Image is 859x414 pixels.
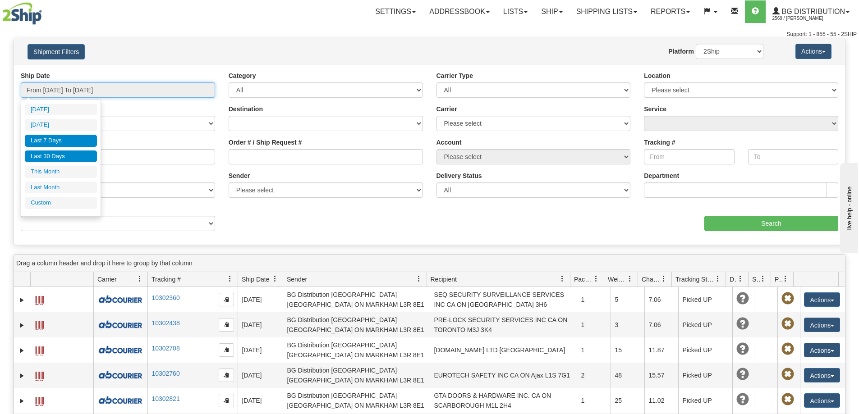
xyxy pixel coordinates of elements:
[436,105,457,114] label: Carrier
[656,271,671,287] a: Charge filter column settings
[25,150,97,163] li: Last 30 Days
[229,138,302,147] label: Order # / Ship Request #
[644,388,678,413] td: 11.02
[219,343,234,357] button: Copy to clipboard
[611,363,644,388] td: 48
[780,8,845,15] span: BG Distribution
[152,395,179,402] a: 10302821
[534,0,569,23] a: Ship
[368,0,423,23] a: Settings
[577,388,611,413] td: 1
[35,393,44,407] a: Label
[238,312,283,337] td: [DATE]
[430,388,577,413] td: GTA DOORS & HARDWARE INC. CA ON SCARBOROUGH M1L 2H4
[644,0,697,23] a: Reports
[25,182,97,194] li: Last Month
[283,388,430,413] td: BG Distribution [GEOGRAPHIC_DATA] [GEOGRAPHIC_DATA] ON MARKHAM L3R 8E1
[642,275,661,284] span: Charge
[804,368,840,382] button: Actions
[431,275,457,284] span: Recipient
[496,0,534,23] a: Lists
[25,166,97,178] li: This Month
[436,71,473,80] label: Carrier Type
[736,318,749,330] span: Unknown
[411,271,427,287] a: Sender filter column settings
[781,393,794,406] span: Pickup Not Assigned
[678,388,732,413] td: Picked UP
[644,337,678,363] td: 11.87
[644,149,734,164] input: From
[25,197,97,209] li: Custom
[678,337,732,363] td: Picked UP
[430,312,577,337] td: PRE-LOCK SECURITY SERVICES INC CA ON TORONTO M3J 3K4
[132,271,147,287] a: Carrier filter column settings
[436,171,482,180] label: Delivery Status
[752,275,760,284] span: Shipment Issues
[755,271,771,287] a: Shipment Issues filter column settings
[152,345,179,352] a: 10302708
[644,287,678,312] td: 7.06
[219,369,234,382] button: Copy to clipboard
[733,271,748,287] a: Delivery Status filter column settings
[238,337,283,363] td: [DATE]
[152,319,179,327] a: 10302438
[219,394,234,407] button: Copy to clipboard
[423,0,496,23] a: Addressbook
[577,312,611,337] td: 1
[678,287,732,312] td: Picked UP
[2,31,857,38] div: Support: 1 - 855 - 55 - 2SHIP
[242,275,269,284] span: Ship Date
[644,71,670,80] label: Location
[35,342,44,357] a: Label
[229,71,256,80] label: Category
[436,138,462,147] label: Account
[644,105,666,114] label: Service
[283,287,430,312] td: BG Distribution [GEOGRAPHIC_DATA] [GEOGRAPHIC_DATA] ON MARKHAM L3R 8E1
[570,0,644,23] a: Shipping lists
[766,0,856,23] a: BG Distribution 2569 / [PERSON_NAME]
[736,292,749,305] span: Unknown
[97,370,143,381] img: 10087 - A&B Courier
[775,275,782,284] span: Pickup Status
[644,171,679,180] label: Department
[430,363,577,388] td: EUROTECH SAFETY INC CA ON Ajax L1S 7G1
[611,312,644,337] td: 3
[238,363,283,388] td: [DATE]
[35,368,44,382] a: Label
[608,275,627,284] span: Weight
[21,71,50,80] label: Ship Date
[18,296,27,305] a: Expand
[804,343,840,357] button: Actions
[97,319,143,330] img: 10087 - A&B Courier
[18,321,27,330] a: Expand
[14,255,845,272] div: grid grouping header
[611,388,644,413] td: 25
[574,275,593,284] span: Packages
[781,368,794,381] span: Pickup Not Assigned
[577,337,611,363] td: 1
[28,44,85,59] button: Shipment Filters
[644,138,675,147] label: Tracking #
[2,2,42,25] img: logo2569.jpg
[283,312,430,337] td: BG Distribution [GEOGRAPHIC_DATA] [GEOGRAPHIC_DATA] ON MARKHAM L3R 8E1
[152,275,181,284] span: Tracking #
[219,293,234,306] button: Copy to clipboard
[781,318,794,330] span: Pickup Not Assigned
[25,135,97,147] li: Last 7 Days
[287,275,307,284] span: Sender
[748,149,838,164] input: To
[18,346,27,355] a: Expand
[781,292,794,305] span: Pickup Not Assigned
[18,371,27,380] a: Expand
[35,317,44,332] a: Label
[97,275,117,284] span: Carrier
[229,105,263,114] label: Destination
[283,363,430,388] td: BG Distribution [GEOGRAPHIC_DATA] [GEOGRAPHIC_DATA] ON MARKHAM L3R 8E1
[730,275,737,284] span: Delivery Status
[804,292,840,307] button: Actions
[7,8,83,14] div: live help - online
[267,271,283,287] a: Ship Date filter column settings
[577,287,611,312] td: 1
[678,312,732,337] td: Picked UP
[430,287,577,312] td: SEQ SECURITY SURVEILLANCE SERVICES INC CA ON [GEOGRAPHIC_DATA] 3H6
